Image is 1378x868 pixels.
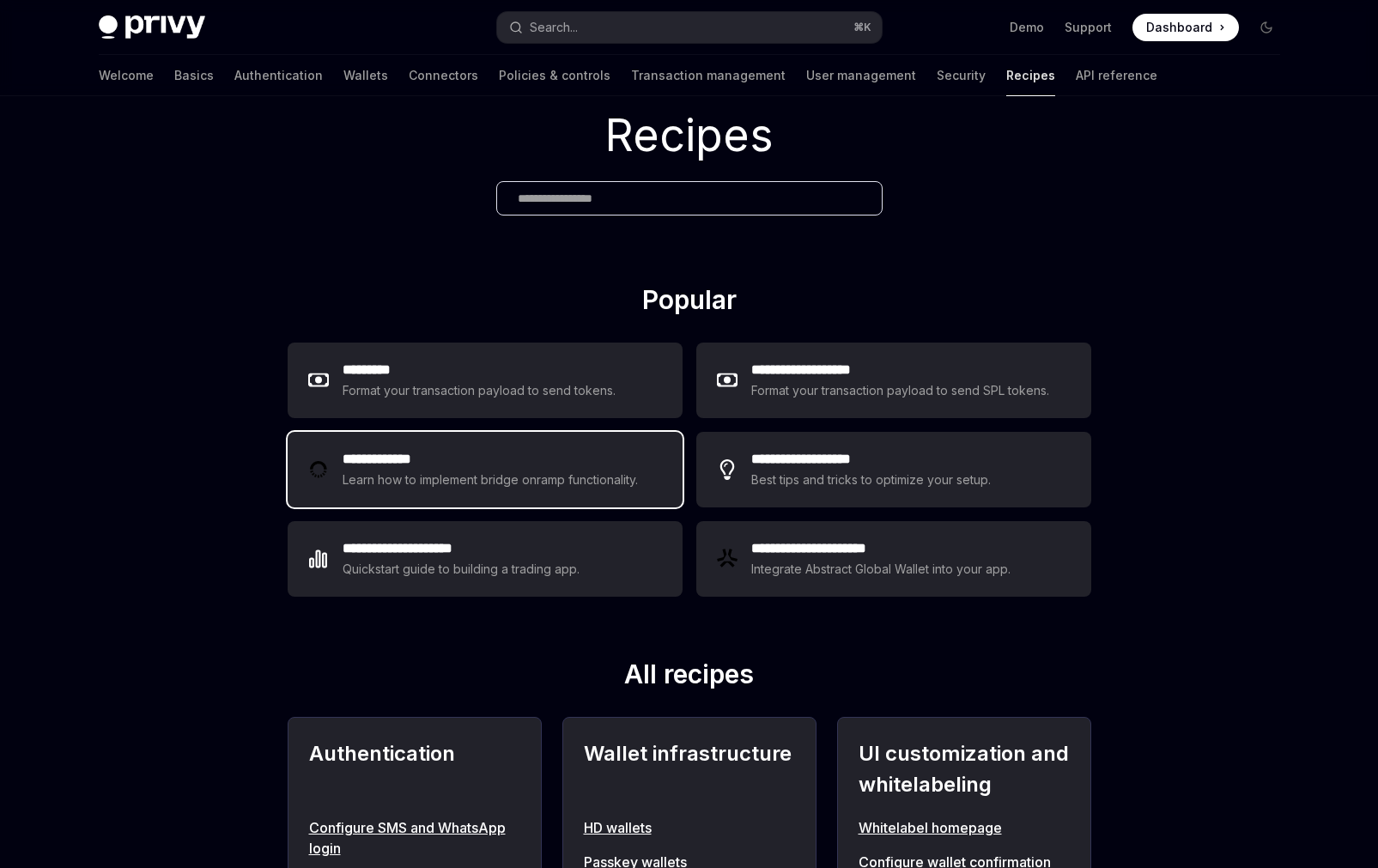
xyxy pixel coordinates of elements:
a: **** **** ***Learn how to implement bridge onramp functionality. [288,432,683,507]
a: Wallets [343,55,388,96]
a: HD wallets [584,817,795,838]
span: ⌘ K [853,21,871,34]
a: Welcome [99,55,154,96]
div: Quickstart guide to building a trading app. [343,559,580,580]
a: Transaction management [631,55,786,96]
a: Dashboard [1132,14,1239,41]
h2: UI customization and whitelabeling [859,738,1070,800]
div: Learn how to implement bridge onramp functionality. [343,470,643,490]
a: User management [806,55,916,96]
button: Toggle dark mode [1253,14,1280,41]
img: dark logo [99,15,205,39]
a: Support [1065,19,1112,36]
a: Connectors [409,55,478,96]
h2: Authentication [309,738,520,800]
span: Dashboard [1146,19,1212,36]
h2: Popular [288,284,1091,322]
div: Integrate Abstract Global Wallet into your app. [751,559,1012,580]
a: Security [937,55,986,96]
a: Basics [174,55,214,96]
button: Open search [497,12,882,43]
a: Configure SMS and WhatsApp login [309,817,520,859]
a: Authentication [234,55,323,96]
a: API reference [1076,55,1157,96]
a: Whitelabel homepage [859,817,1070,838]
a: Policies & controls [499,55,610,96]
h2: Wallet infrastructure [584,738,795,800]
div: Format your transaction payload to send tokens. [343,380,616,401]
div: Format your transaction payload to send SPL tokens. [751,380,1051,401]
a: **** ****Format your transaction payload to send tokens. [288,343,683,418]
a: Recipes [1006,55,1055,96]
div: Best tips and tricks to optimize your setup. [751,470,993,490]
div: Search... [530,17,578,38]
h2: All recipes [288,659,1091,696]
a: Demo [1010,19,1044,36]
